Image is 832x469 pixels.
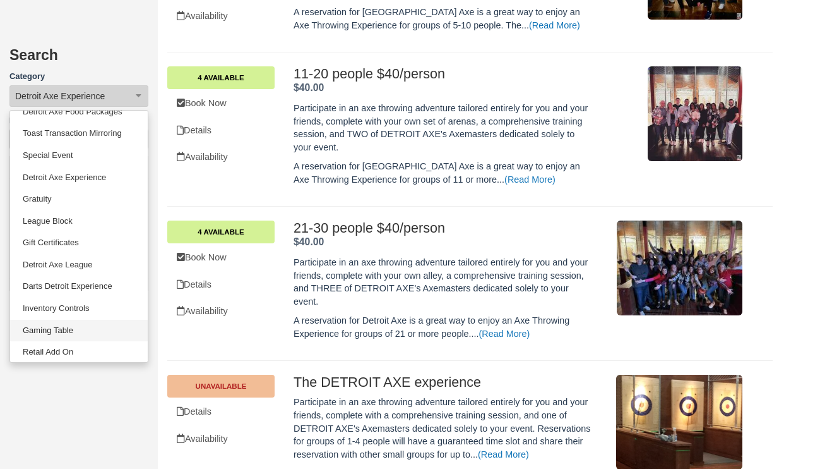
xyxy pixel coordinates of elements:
[15,90,105,102] span: Detroit Axe Experience
[294,396,593,461] p: Participate in an axe throwing adventure tailored entirely for you and your friends, complete wit...
[167,245,275,271] a: Book Now
[529,20,580,30] a: (Read More)
[10,276,148,298] a: Darts Detroit Experience
[617,221,742,315] img: M178-1
[504,174,556,185] a: (Read More)
[478,449,529,460] a: (Read More)
[167,221,275,243] a: 4 Available
[10,101,148,123] a: Detroit Axe Food Packages
[167,144,275,170] a: Availability
[10,210,148,233] a: League Block
[479,329,530,339] a: (Read More)
[648,66,742,161] img: M140-1
[9,85,148,107] button: Detroit Axe Experience
[10,167,148,189] a: Detroit Axe Experience
[294,160,593,186] p: A reservation for [GEOGRAPHIC_DATA] Axe is a great way to enjoy an Axe Throwing Experience for gr...
[167,66,275,89] a: 4 Available
[294,82,324,93] span: $40.00
[10,145,148,167] a: Special Event
[167,3,275,29] a: Availability
[167,118,275,143] a: Details
[10,341,148,363] a: Retail Add On
[294,256,593,308] p: Participate in an axe throwing adventure tailored entirely for you and your friends, complete wit...
[294,66,593,82] h2: 11-20 people $40/person
[10,232,148,254] a: Gift Certificates
[10,123,148,145] a: Toast Transaction Mirroring
[10,320,148,342] a: Gaming Table
[294,375,593,390] h2: The DETROIT AXE experience
[294,82,324,93] strong: Price: $40
[10,188,148,210] a: Gratuity
[10,254,148,276] a: Detroit Axe League
[294,221,593,236] h2: 21-30 people $40/person
[294,102,593,154] p: Participate in an axe throwing adventure tailored entirely for you and your friends, complete wit...
[294,6,593,32] p: A reservation for [GEOGRAPHIC_DATA] Axe is a great way to enjoy an Axe Throwing Experience for gr...
[9,47,148,71] h2: Search
[167,272,275,298] a: Details
[167,375,275,398] a: Unavailable
[10,298,148,320] a: Inventory Controls
[167,298,275,324] a: Availability
[294,236,324,247] span: $40.00
[167,399,275,425] a: Details
[167,90,275,116] a: Book Now
[294,314,593,340] p: A reservation for Detroit Axe is a great way to enjoy an Axe Throwing Experience for groups of 21...
[9,71,148,83] label: Category
[167,426,275,452] a: Unavailable.
[294,236,324,247] strong: Price: $40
